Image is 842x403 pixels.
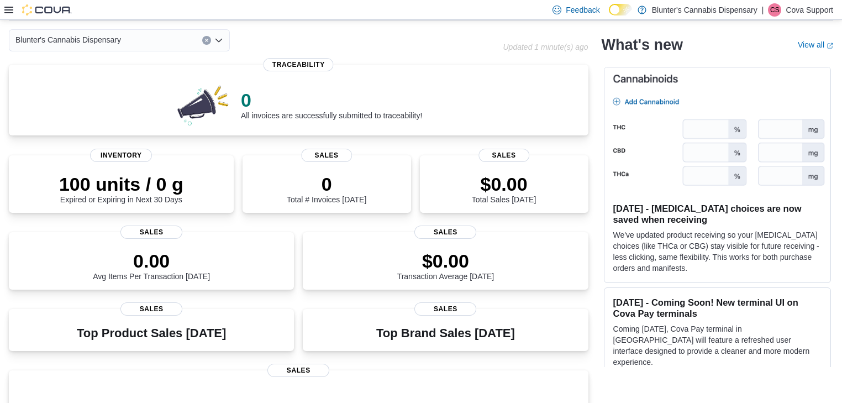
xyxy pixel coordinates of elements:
p: Cova Support [786,3,833,17]
p: Blunter's Cannabis Dispensary [652,3,757,17]
span: Traceability [264,58,334,71]
h3: Top Brand Sales [DATE] [376,327,515,340]
span: Dark Mode [609,15,609,16]
div: Avg Items Per Transaction [DATE] [93,250,210,281]
span: CS [770,3,780,17]
span: Sales [301,149,351,162]
p: $0.00 [397,250,494,272]
div: Expired or Expiring in Next 30 Days [59,173,183,204]
span: Sales [414,302,476,316]
span: Sales [120,302,182,316]
span: Sales [120,226,182,239]
span: Sales [267,364,329,377]
a: View allExternal link [798,40,833,49]
p: 0 [241,89,422,111]
p: 100 units / 0 g [59,173,183,195]
p: 0.00 [93,250,210,272]
p: 0 [287,173,366,195]
button: Open list of options [214,36,223,45]
p: Updated 1 minute(s) ago [503,43,588,51]
span: Sales [478,149,529,162]
div: Transaction Average [DATE] [397,250,494,281]
h2: What's new [602,36,683,54]
span: Feedback [566,4,599,15]
svg: External link [827,43,833,49]
p: | [762,3,764,17]
div: All invoices are successfully submitted to traceability! [241,89,422,120]
input: Dark Mode [609,4,632,15]
div: Cova Support [768,3,781,17]
div: Total Sales [DATE] [472,173,536,204]
span: Sales [414,226,476,239]
span: Inventory [90,149,152,162]
div: Total # Invoices [DATE] [287,173,366,204]
p: $0.00 [472,173,536,195]
button: Clear input [202,36,211,45]
p: We've updated product receiving so your [MEDICAL_DATA] choices (like THCa or CBG) stay visible fo... [613,229,822,274]
h3: [DATE] - Coming Soon! New terminal UI on Cova Pay terminals [613,297,822,319]
img: 0 [175,82,232,127]
p: Coming [DATE], Cova Pay terminal in [GEOGRAPHIC_DATA] will feature a refreshed user interface des... [613,323,822,368]
h3: [DATE] - [MEDICAL_DATA] choices are now saved when receiving [613,203,822,225]
img: Cova [22,4,72,15]
h3: Top Product Sales [DATE] [77,327,226,340]
span: Blunter's Cannabis Dispensary [15,33,121,46]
